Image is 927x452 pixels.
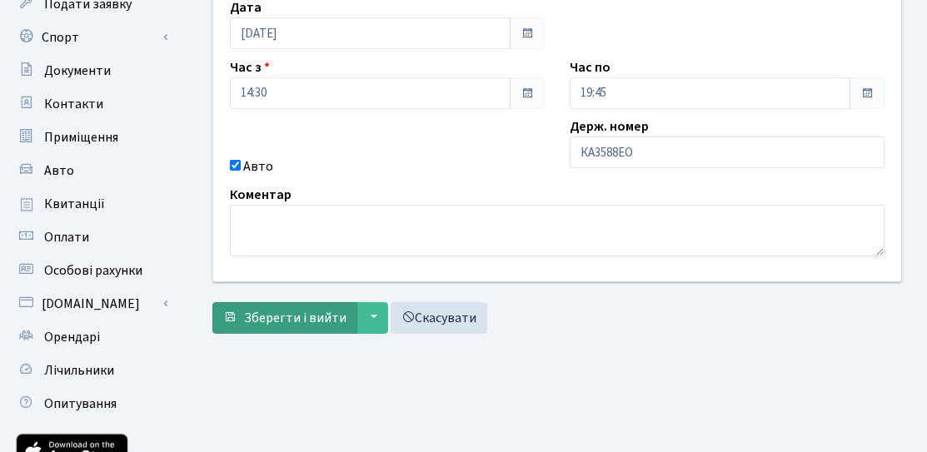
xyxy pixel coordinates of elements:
a: Спорт [8,21,175,54]
label: Час по [570,57,611,77]
a: Контакти [8,87,175,121]
a: Лічильники [8,354,175,387]
label: Коментар [230,185,292,205]
a: Опитування [8,387,175,420]
span: Документи [44,62,111,80]
button: Зберегти і вийти [212,302,357,334]
a: Квитанції [8,187,175,221]
span: Оплати [44,228,89,246]
span: Приміщення [44,128,118,147]
input: AA0001AA [570,137,885,168]
span: Авто [44,161,74,180]
span: Лічильники [44,361,114,380]
label: Авто [243,156,273,176]
a: Орендарі [8,320,175,354]
span: Зберегти і вийти [244,309,346,327]
a: Приміщення [8,121,175,154]
a: Оплати [8,221,175,254]
label: Держ. номер [570,117,649,137]
span: Особові рахунки [44,261,142,280]
label: Час з [230,57,270,77]
a: Особові рахунки [8,254,175,287]
a: [DOMAIN_NAME] [8,287,175,320]
span: Квитанції [44,195,105,213]
a: Скасувати [391,302,487,334]
a: Документи [8,54,175,87]
span: Орендарі [44,328,100,346]
a: Авто [8,154,175,187]
span: Опитування [44,395,117,413]
span: Контакти [44,95,103,113]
